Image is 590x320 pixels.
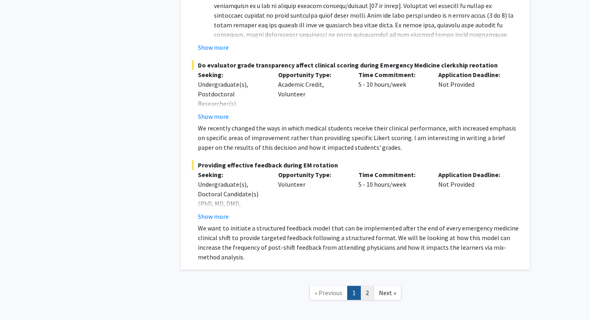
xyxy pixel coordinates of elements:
div: Volunteer [272,170,352,221]
button: Show more [198,212,229,221]
nav: Page navigation [181,278,530,310]
span: « Previous [315,289,342,297]
p: Application Deadline: [438,170,507,179]
div: Undergraduate(s), Doctoral Candidate(s) (PhD, MD, DMD, PharmD, etc.), Postdoctoral Researcher(s) ... [198,179,266,266]
a: 2 [360,286,374,300]
p: Opportunity Type: [278,70,346,79]
span: Next » [379,289,396,297]
span: Do evaluator grade transparency affect clinical scoring during Emergency Medicine clerkship reota... [192,60,519,70]
div: Not Provided [432,170,513,221]
div: Undergraduate(s), Postdoctoral Researcher(s) / Research Staff, Medical Resident(s) / Medical Fell... [198,79,266,137]
span: Providing effective feedback during EM rotation [192,160,519,170]
p: Opportunity Type: [278,170,346,179]
p: We recently changed the ways in which medical students receive their clinical performance, with i... [198,123,519,152]
p: Time Commitment: [358,70,427,79]
button: Show more [198,112,229,121]
iframe: Chat [6,284,34,314]
div: Academic Credit, Volunteer [272,70,352,121]
button: Show more [198,43,229,52]
div: Not Provided [432,70,513,121]
p: Seeking: [198,170,266,179]
div: 5 - 10 hours/week [352,170,433,221]
a: Next [374,286,401,300]
a: 1 [347,286,361,300]
a: Previous Page [309,286,348,300]
p: We want to initiate a structured feedback model that can be implemented after the end of every em... [198,223,519,262]
p: Application Deadline: [438,70,507,79]
div: 5 - 10 hours/week [352,70,433,121]
p: Time Commitment: [358,170,427,179]
p: Seeking: [198,70,266,79]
